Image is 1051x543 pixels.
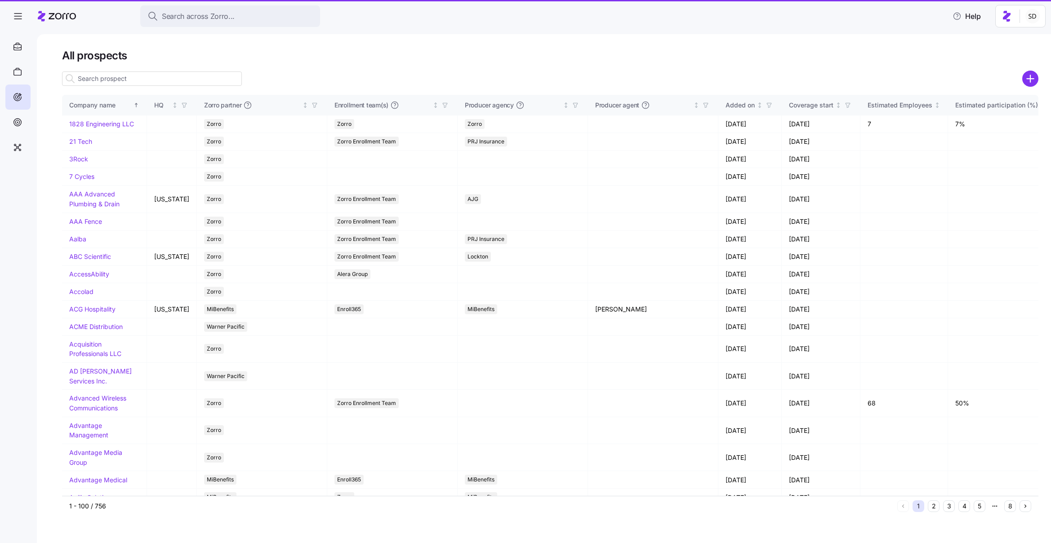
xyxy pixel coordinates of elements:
td: [DATE] [782,471,860,489]
th: Producer agentNot sorted [588,95,718,116]
div: Not sorted [432,102,439,108]
td: [DATE] [782,266,860,283]
th: Coverage startNot sorted [782,95,860,116]
td: 7 [860,116,948,133]
span: Producer agent [595,101,639,110]
div: Company name [69,100,132,110]
span: Zorro Enrollment Team [337,234,396,244]
h1: All prospects [62,49,1038,62]
a: ACG Hospitality [69,305,116,313]
td: [DATE] [718,266,782,283]
span: Enrollment team(s) [334,101,388,110]
span: Zorro [207,398,221,408]
a: Advanced Wireless Communications [69,394,126,412]
div: Not sorted [693,102,699,108]
td: [DATE] [718,417,782,444]
div: Not sorted [757,102,763,108]
a: 3Rock [69,155,88,163]
th: Zorro partnerNot sorted [197,95,327,116]
div: Not sorted [934,102,940,108]
span: Zorro Enrollment Team [337,137,396,147]
span: MiBenefits [468,475,494,485]
a: Agilix Solutions [69,494,114,501]
th: HQNot sorted [147,95,197,116]
a: AccessAbility [69,270,109,278]
span: Zorro [207,269,221,279]
div: Coverage start [789,100,833,110]
td: [DATE] [718,186,782,213]
td: [DATE] [782,283,860,301]
td: [DATE] [718,151,782,168]
td: [US_STATE] [147,301,197,318]
td: [DATE] [718,471,782,489]
div: Not sorted [302,102,308,108]
a: AAA Fence [69,218,102,225]
a: AAA Advanced Plumbing & Drain [69,190,120,208]
td: [DATE] [782,168,860,186]
a: 1828 Engineering LLC [69,120,134,128]
button: Next page [1020,500,1031,512]
th: Enrollment team(s)Not sorted [327,95,458,116]
td: [DATE] [782,390,860,417]
span: Zorro [337,119,352,129]
a: Advantage Media Group [69,449,122,466]
th: Producer agencyNot sorted [458,95,588,116]
span: MiBenefits [207,304,234,314]
button: Help [945,7,988,25]
td: [DATE] [782,213,860,231]
input: Search prospect [62,71,242,86]
span: Zorro [337,492,352,502]
span: Alera Group [337,269,368,279]
span: Zorro [207,172,221,182]
span: Zorro [207,234,221,244]
span: Zorro [207,119,221,129]
span: Zorro Enrollment Team [337,398,396,408]
span: Zorro partner [204,101,241,110]
a: Acquisition Professionals LLC [69,340,121,358]
a: ACME Distribution [69,323,123,330]
a: 21 Tech [69,138,92,145]
td: [DATE] [782,186,860,213]
td: [DATE] [782,363,860,390]
td: [DATE] [782,417,860,444]
td: [DATE] [718,213,782,231]
span: Zorro Enrollment Team [337,217,396,227]
span: MiBenefits [207,475,234,485]
td: [DATE] [718,336,782,363]
span: Warner Pacific [207,371,245,381]
span: Lockton [468,252,488,262]
button: 1 [913,500,924,512]
td: [DATE] [782,336,860,363]
td: 68 [860,390,948,417]
span: Help [953,11,981,22]
span: Zorro [207,453,221,463]
td: [PERSON_NAME] [588,301,718,318]
td: [DATE] [718,444,782,471]
a: Advantage Medical [69,476,127,484]
td: [US_STATE] [147,248,197,266]
td: [US_STATE] [147,186,197,213]
th: Added onNot sorted [718,95,782,116]
td: [DATE] [718,363,782,390]
img: 038087f1531ae87852c32fa7be65e69b [1025,9,1040,23]
span: Zorro [207,425,221,435]
div: Sorted ascending [133,102,139,108]
a: Advantage Management [69,422,108,439]
span: Enroll365 [337,475,361,485]
div: HQ [154,100,170,110]
span: PRJ Insurance [468,234,504,244]
span: AJG [468,194,478,204]
span: Producer agency [465,101,514,110]
button: 5 [974,500,985,512]
button: 4 [958,500,970,512]
a: Accolad [69,288,94,295]
span: Zorro [207,344,221,354]
td: [DATE] [782,248,860,266]
button: Search across Zorro... [140,5,320,27]
td: [DATE] [782,151,860,168]
th: Company nameSorted ascending [62,95,147,116]
span: Zorro [207,137,221,147]
td: [DATE] [718,168,782,186]
div: Added on [726,100,755,110]
td: [DATE] [718,231,782,248]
